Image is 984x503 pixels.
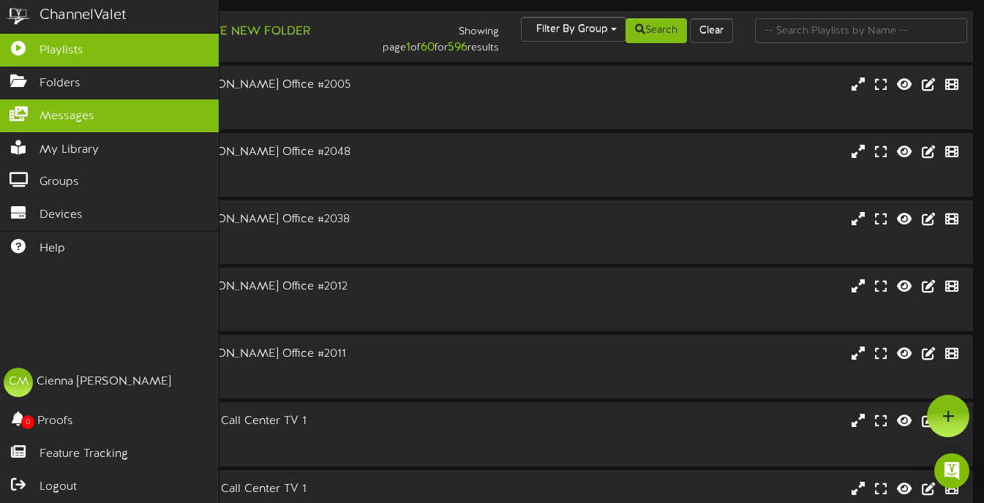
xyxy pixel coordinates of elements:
[59,481,422,498] div: [GEOGRAPHIC_DATA] #5 | Call Center TV 1
[626,18,687,43] button: Search
[59,430,422,442] div: Landscape ( 16:9 )
[59,241,422,253] div: # 9961
[40,142,99,159] span: My Library
[521,17,626,42] button: Filter By Group
[59,106,422,118] div: # 9958
[59,346,422,363] div: AFCU Building #3 | [PERSON_NAME] Office #2011
[354,17,510,56] div: Showing page of for results
[40,75,80,92] span: Folders
[690,18,733,43] button: Clear
[59,144,422,161] div: AFCU Building #3 | [PERSON_NAME] Office #2048
[59,413,422,430] div: [GEOGRAPHIC_DATA] #5 | Call Center TV 1
[59,77,422,94] div: AFCU Building #3 | [PERSON_NAME] Office #2005
[59,279,422,295] div: AFCU Building #3 | [PERSON_NAME] Office #2012
[59,94,422,106] div: Landscape ( 16:9 )
[40,5,127,26] div: ChannelValet
[21,415,34,429] span: 0
[40,108,94,125] span: Messages
[40,446,128,463] span: Feature Tracking
[59,295,422,308] div: Landscape ( 16:9 )
[406,41,410,54] strong: 1
[40,241,65,257] span: Help
[40,207,83,224] span: Devices
[421,41,435,54] strong: 60
[40,42,83,59] span: Playlists
[37,374,171,390] div: Cienna [PERSON_NAME]
[40,174,79,191] span: Groups
[169,23,315,41] button: Create New Folder
[59,173,422,186] div: # 9962
[59,375,422,387] div: # 9959
[59,161,422,173] div: Landscape ( 16:9 )
[755,18,967,43] input: -- Search Playlists by Name --
[934,453,969,488] div: Open Intercom Messenger
[59,442,422,455] div: # 9963
[40,479,77,496] span: Logout
[59,308,422,320] div: # 9960
[37,413,73,430] span: Proofs
[59,363,422,375] div: Landscape ( 16:9 )
[4,368,33,397] div: CM
[448,41,467,54] strong: 596
[59,228,422,241] div: Landscape ( 16:9 )
[59,211,422,228] div: AFCU Building #3 | [PERSON_NAME] Office #2038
